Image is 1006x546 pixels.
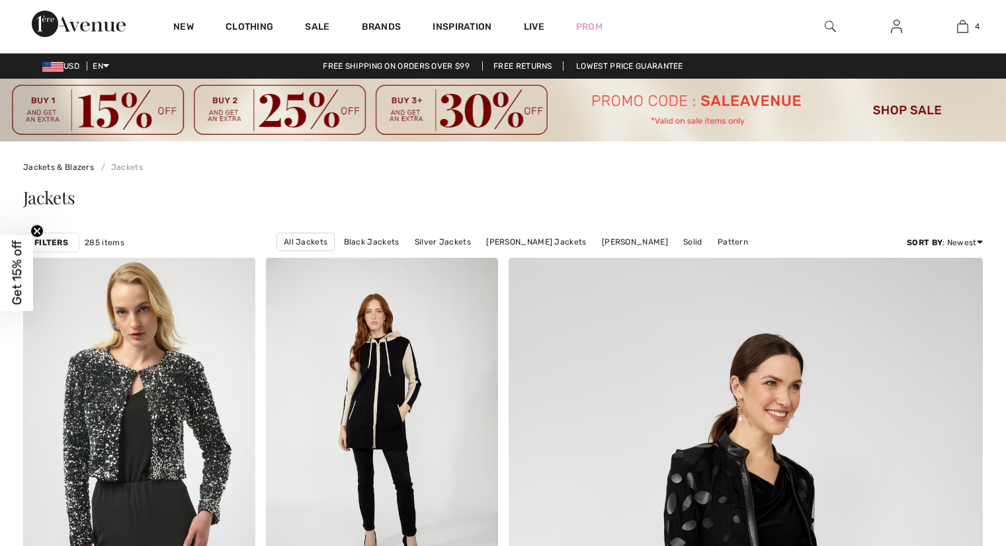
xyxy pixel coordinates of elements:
[975,20,980,32] span: 4
[907,237,983,249] div: : Newest
[433,21,491,35] span: Inspiration
[922,447,993,480] iframe: Opens a widget where you can chat to one of our agents
[93,61,109,71] span: EN
[595,233,675,251] a: [PERSON_NAME]
[566,61,694,71] a: Lowest Price Guarantee
[524,20,544,34] a: Live
[482,61,564,71] a: Free Returns
[880,19,913,35] a: Sign In
[576,20,603,34] a: Prom
[408,233,478,251] a: Silver Jackets
[276,233,335,251] a: All Jackets
[34,237,68,249] strong: Filters
[337,233,406,251] a: Black Jackets
[825,19,836,34] img: search the website
[85,237,124,249] span: 285 items
[480,233,593,251] a: [PERSON_NAME] Jackets
[677,233,709,251] a: Solid
[312,61,480,71] a: Free shipping on orders over $99
[23,163,94,172] a: Jackets & Blazers
[907,238,943,247] strong: Sort By
[42,61,63,72] img: US Dollar
[32,11,126,37] img: 1ère Avenue
[305,21,329,35] a: Sale
[96,163,142,172] a: Jackets
[226,21,273,35] a: Clothing
[362,21,401,35] a: Brands
[23,186,75,209] span: Jackets
[711,233,755,251] a: Pattern
[9,241,24,305] span: Get 15% off
[30,225,44,238] button: Close teaser
[42,61,85,71] span: USD
[957,19,968,34] img: My Bag
[891,19,902,34] img: My Info
[930,19,995,34] a: 4
[173,21,194,35] a: New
